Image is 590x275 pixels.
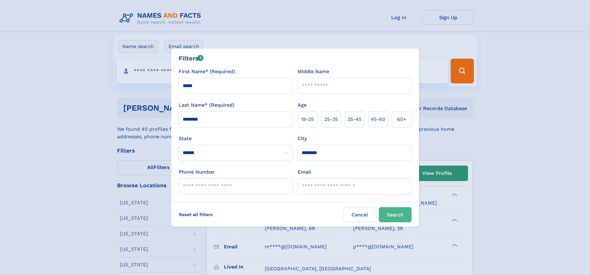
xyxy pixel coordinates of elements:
[298,168,311,176] label: Email
[179,54,204,63] div: Filters
[298,135,307,142] label: City
[175,207,217,222] label: Reset all filters
[298,101,307,109] label: Age
[179,135,293,142] label: State
[179,101,234,109] label: Last Name* (Required)
[371,116,385,123] span: 45‑60
[301,116,314,123] span: 18‑25
[298,68,329,75] label: Middle Name
[324,116,338,123] span: 25‑35
[179,168,215,176] label: Phone Number
[343,207,376,222] label: Cancel
[379,207,412,222] button: Search
[347,116,361,123] span: 35‑45
[397,116,406,123] span: 60+
[179,68,235,75] label: First Name* (Required)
